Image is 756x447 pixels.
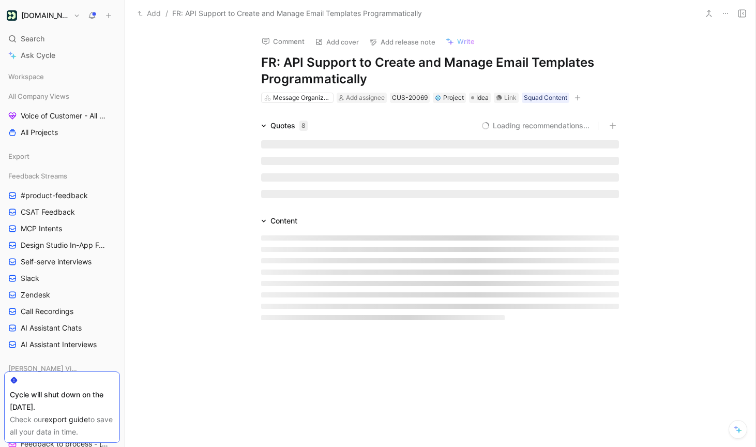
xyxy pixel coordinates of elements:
a: All Projects [4,125,120,140]
div: Workspace [4,69,120,84]
span: AI Assistant Chats [21,323,82,333]
button: Customer.io[DOMAIN_NAME] [4,8,83,23]
a: export guide [44,415,88,424]
a: Ask Cycle [4,48,120,63]
div: Quotes [270,120,308,132]
div: Content [270,215,297,227]
span: All Projects [21,127,58,138]
span: Idea [476,93,489,103]
a: AI Assistant Chats [4,320,120,336]
span: / [165,7,168,20]
span: AI Assistant Interviews [21,339,97,350]
div: 💠Project [433,93,466,103]
img: Customer.io [7,10,17,21]
span: [PERSON_NAME] Views [8,363,79,374]
div: Link [504,93,517,103]
span: Voice of Customer - All Areas [21,111,107,121]
button: Add release note [365,35,440,49]
button: Loading recommendations... [481,120,589,132]
span: #product-feedback [21,190,88,201]
a: Call Recordings [4,304,120,319]
div: All Company Views [4,88,120,104]
span: Design Studio In-App Feedback [21,240,108,250]
div: Export [4,148,120,164]
div: Idea [469,93,491,103]
button: Comment [257,34,309,49]
span: Workspace [8,71,44,82]
span: Self-serve interviews [21,257,92,267]
div: [PERSON_NAME] Views [4,361,120,376]
a: Zendesk [4,287,120,303]
span: Write [457,37,475,46]
h1: FR: API Support to Create and Manage Email Templates Programmatically [261,54,619,87]
a: Self-serve interviews [4,254,120,270]
div: Feedback Streams [4,168,120,184]
a: Voice of Customer - All Areas [4,108,120,124]
span: MCP Intents [21,224,62,234]
span: Add assignee [346,94,385,101]
span: All Company Views [8,91,69,101]
h1: [DOMAIN_NAME] [21,11,69,20]
div: Cycle will shut down on the [DATE]. [10,389,114,413]
span: FR: API Support to Create and Manage Email Templates Programmatically [172,7,422,20]
div: Message Organization [273,93,331,103]
span: Call Recordings [21,306,73,317]
div: Squad Content [524,93,567,103]
div: CUS-20069 [392,93,428,103]
div: Search [4,31,120,47]
span: CSAT Feedback [21,207,75,217]
div: Feedback Streams#product-feedbackCSAT FeedbackMCP IntentsDesign Studio In-App FeedbackSelf-serve ... [4,168,120,352]
span: Slack [21,273,39,284]
a: #product-feedback [4,188,120,203]
div: Content [257,215,301,227]
a: AI Assistant Interviews [4,337,120,352]
a: MCP Intents [4,221,120,236]
button: Add cover [310,35,364,49]
span: Export [8,151,29,161]
div: All Company ViewsVoice of Customer - All AreasAll Projects [4,88,120,140]
img: 💠 [435,95,441,101]
button: Add [135,7,163,20]
div: [PERSON_NAME] Views [4,361,120,379]
a: Slack [4,271,120,286]
a: CSAT Feedback [4,204,120,220]
div: 8 [299,121,308,131]
button: Write [441,34,479,49]
div: Export [4,148,120,167]
span: Search [21,33,44,45]
div: Quotes8 [257,120,312,132]
a: Design Studio In-App Feedback [4,237,120,253]
span: Feedback Streams [8,171,67,181]
span: Ask Cycle [21,49,55,62]
span: Zendesk [21,290,50,300]
div: Project [435,93,464,103]
div: Check our to save all your data in time. [10,413,114,438]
